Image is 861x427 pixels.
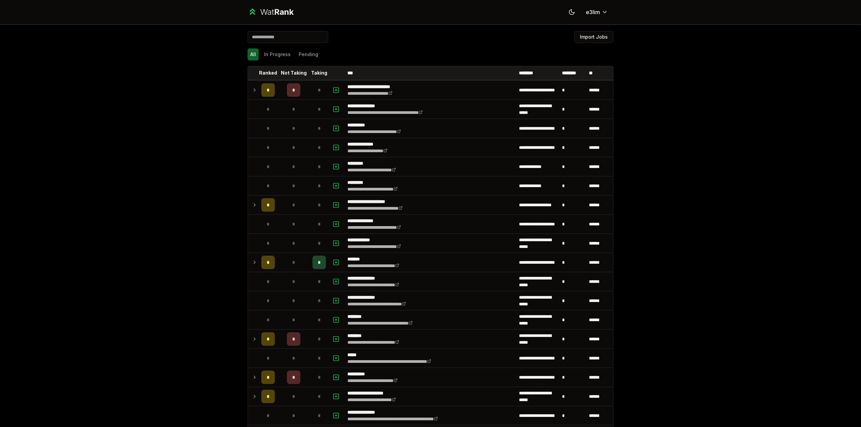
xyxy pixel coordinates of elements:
button: Import Jobs [574,31,613,43]
button: Pending [296,48,321,60]
button: In Progress [261,48,293,60]
button: All [248,48,259,60]
span: e3lim [586,8,600,16]
p: Not Taking [281,70,307,76]
p: Ranked [259,70,277,76]
div: Wat [260,7,294,17]
p: Taking [311,70,327,76]
a: WatRank [248,7,294,17]
span: Rank [274,7,294,17]
button: e3lim [581,6,613,18]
